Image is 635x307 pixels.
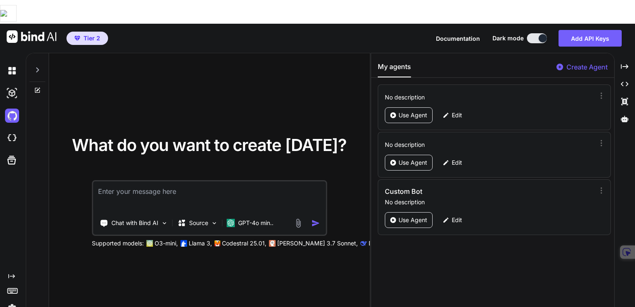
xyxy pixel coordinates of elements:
[92,239,144,248] p: Supported models:
[269,240,276,247] img: claude
[74,36,80,41] img: premium
[293,218,303,228] img: attachment
[222,239,266,248] p: Codestral 25.01,
[436,34,480,43] button: Documentation
[436,35,480,42] span: Documentation
[399,216,427,224] p: Use Agent
[111,219,158,227] p: Chat with Bind AI
[559,30,622,47] button: Add API Keys
[5,86,19,100] img: darkAi-studio
[66,32,108,45] button: premiumTier 2
[214,240,220,246] img: Mistral-AI
[452,216,462,224] p: Edit
[161,220,168,227] img: Pick Tools
[399,111,427,119] p: Use Agent
[7,30,57,43] img: Bind AI
[452,111,462,119] p: Edit
[277,239,358,248] p: [PERSON_NAME] 3.7 Sonnet,
[189,219,208,227] p: Source
[566,62,608,72] p: Create Agent
[311,219,320,228] img: icon
[452,158,462,167] p: Edit
[385,186,532,196] h3: Custom Bot
[146,240,153,247] img: GPT-4
[385,141,594,149] p: No description
[211,220,218,227] img: Pick Models
[385,198,594,206] p: No description
[180,240,187,247] img: Llama2
[399,158,427,167] p: Use Agent
[5,109,19,123] img: githubDark
[189,239,212,248] p: Llama 3,
[155,239,178,248] p: O3-mini,
[5,64,19,78] img: darkChat
[378,62,411,77] button: My agents
[385,93,594,102] p: No description
[238,219,273,227] p: GPT-4o min..
[5,131,19,145] img: cloudideIcon
[226,219,235,227] img: GPT-4o mini
[360,240,367,247] img: claude
[369,239,404,248] p: Deepseek R1
[492,34,524,42] span: Dark mode
[72,135,347,155] span: What do you want to create [DATE]?
[84,34,100,42] span: Tier 2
